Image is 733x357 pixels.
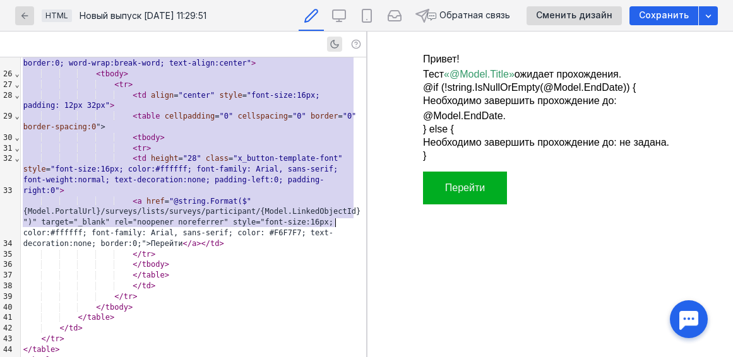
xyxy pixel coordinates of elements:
span: > [165,271,169,279]
span: tbody [142,260,165,269]
span: "0" [343,112,357,120]
span: </ [78,313,86,322]
span: tr [124,292,133,301]
span: < [96,69,100,78]
span: </ [133,281,141,290]
span: Fold line [14,133,20,142]
span: < [133,133,137,142]
span: > [151,250,155,259]
button: Сменить дизайн [527,6,622,25]
span: Сменить дизайн [536,10,612,21]
span: Сохранить [639,10,689,21]
span: class [206,154,229,163]
span: </ [133,250,141,259]
span: Fold line [14,144,20,153]
span: > [133,292,137,301]
span: < [133,112,137,120]
span: > [128,303,133,312]
span: td [69,324,78,332]
span: </ [183,239,192,248]
span: td [137,154,146,163]
a: Перейти [78,151,117,161]
span: "center" [178,91,215,100]
span: > [165,260,169,269]
button: Сохранить [629,6,698,25]
span: tr [119,80,128,89]
span: "font-size:16px; padding: 12px 32px" [23,91,325,110]
div: = = = [21,153,366,196]
span: tbody [101,69,124,78]
span: > [59,186,64,195]
span: Fold line [14,154,20,163]
span: > [151,281,155,290]
span: </ [60,324,69,332]
span: td [142,281,151,290]
span: > [219,239,223,248]
span: </ [133,260,141,269]
span: border-spacing:0 [23,122,97,131]
div: Новый выпуск [DATE] 11:29:51 [80,11,206,20]
a: «@Model.Title» [76,37,147,48]
span: > [110,313,114,322]
span: < [133,144,137,153]
span: < [133,154,137,163]
span: td [210,239,219,248]
span: < [133,197,137,206]
span: "0" [220,112,234,120]
span: table [142,271,165,279]
span: </ [133,271,141,279]
span: cellpadding [165,112,215,120]
span: > [55,345,59,354]
span: > [128,80,133,89]
span: </ [201,239,210,248]
td: @if (!string.IsNullOrEmpty(@Model.EndDate)) { } else { } [5,5,384,140]
span: "28" [183,154,201,163]
span: tr [51,334,59,343]
span: "@string.Format($" [169,197,251,206]
span: table [137,112,160,120]
span: > [124,69,128,78]
div: = = = "> [21,111,366,132]
span: tbody [105,303,128,312]
span: "font-size:16px; color:#ffffff; font-family: Arial, sans-serif; font-weight:normal; text-decorati... [23,165,343,195]
span: table [32,345,55,354]
span: > [110,101,114,110]
span: </ [42,334,51,343]
span: < [133,91,137,100]
p: Привет! [56,20,333,35]
span: "x_button-template-font" [233,154,342,163]
span: td [137,91,146,100]
span: table [87,313,110,322]
span: style [220,91,242,100]
span: style [23,165,46,173]
span: Обратная связь [439,10,510,21]
div: = = [21,90,366,112]
span: > [146,144,151,153]
span: a [192,239,196,248]
p: Необходимо завершить прохождение до: @Model.EndDate. [56,62,333,92]
button: Обратная связь [422,6,516,25]
span: "0" [292,112,306,120]
span: > [251,59,256,67]
span: > [196,239,201,248]
span: HTML [45,11,68,20]
span: Fold line [14,112,20,120]
span: border [311,112,338,120]
span: Fold line [14,69,20,78]
span: tbody [137,133,160,142]
span: Fold line [14,80,20,89]
span: tr [137,144,146,153]
span: href [146,197,165,206]
span: </ [23,345,32,354]
span: a [137,197,141,206]
div: = {Model.PortalUrl}/surveys/lists/surveys/participant/{Model.LinkedObjectId}")" target="_blank" r... [21,196,366,249]
p: Тест ожидает прохождения. [56,35,333,50]
span: Fold line [14,91,20,100]
span: > [160,133,165,142]
span: height [151,154,178,163]
span: </ [96,303,105,312]
span: > [78,324,82,332]
span: < [114,80,119,89]
span: > [60,334,64,343]
span: cellspacing [237,112,287,120]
